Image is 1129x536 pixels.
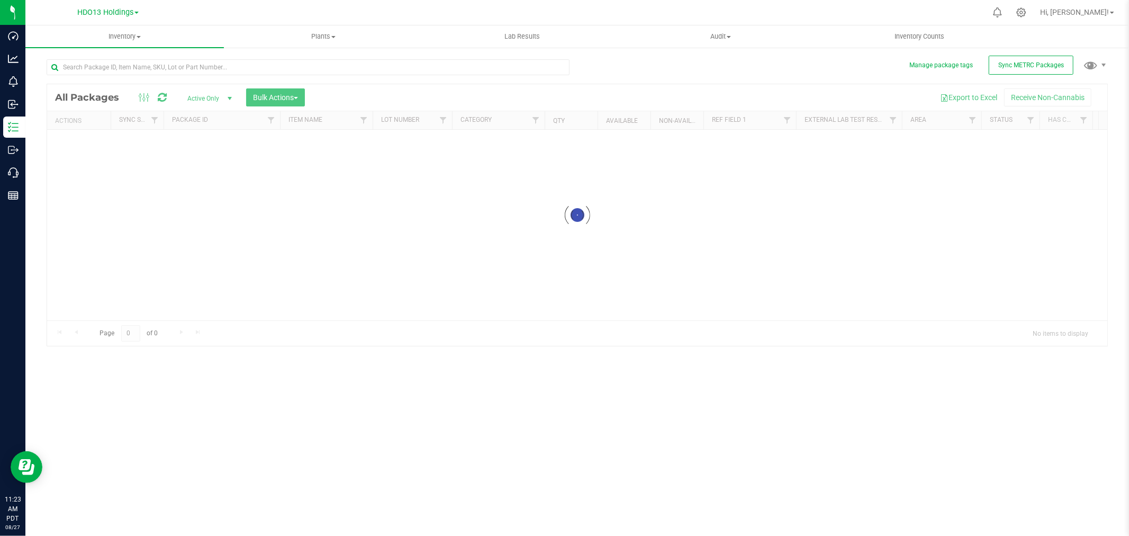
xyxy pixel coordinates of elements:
span: Lab Results [490,32,554,41]
span: Inventory Counts [880,32,959,41]
p: 11:23 AM PDT [5,495,21,523]
inline-svg: Reports [8,190,19,201]
span: HDO13 Holdings [77,8,133,17]
span: Hi, [PERSON_NAME]! [1040,8,1109,16]
a: Inventory Counts [820,25,1018,48]
inline-svg: Dashboard [8,31,19,41]
a: Lab Results [423,25,621,48]
inline-svg: Inventory [8,122,19,132]
button: Manage package tags [909,61,973,70]
iframe: Resource center [11,451,42,483]
a: Plants [224,25,422,48]
input: Search Package ID, Item Name, SKU, Lot or Part Number... [47,59,570,75]
span: Audit [622,32,819,41]
a: Audit [621,25,820,48]
span: Inventory [25,32,224,41]
inline-svg: Monitoring [8,76,19,87]
inline-svg: Analytics [8,53,19,64]
span: Sync METRC Packages [998,61,1064,69]
button: Sync METRC Packages [989,56,1073,75]
inline-svg: Call Center [8,167,19,178]
inline-svg: Outbound [8,145,19,155]
p: 08/27 [5,523,21,531]
span: Plants [224,32,422,41]
div: Manage settings [1015,7,1028,17]
inline-svg: Inbound [8,99,19,110]
a: Inventory [25,25,224,48]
